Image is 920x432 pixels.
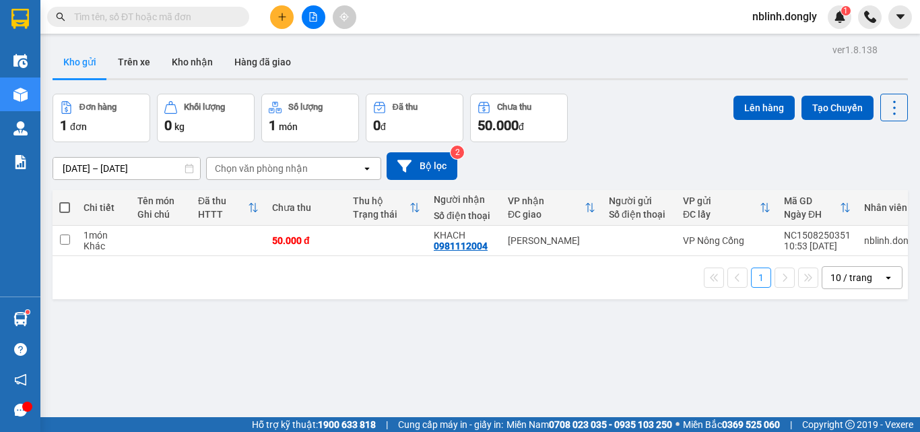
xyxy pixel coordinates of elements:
button: file-add [302,5,325,29]
span: question-circle [14,343,27,356]
button: Lên hàng [733,96,795,120]
div: KHACH [434,230,494,241]
button: caret-down [888,5,912,29]
div: HTTT [198,209,248,220]
span: notification [14,373,27,386]
button: Hàng đã giao [224,46,302,78]
div: 10:53 [DATE] [784,241,851,251]
div: Đã thu [393,102,418,112]
input: Select a date range. [53,158,200,179]
div: 50.000 đ [272,235,339,246]
span: 1 [843,6,848,16]
div: Số điện thoại [434,210,494,221]
span: đ [381,121,386,132]
div: Thu hộ [353,195,409,206]
span: search [56,12,65,22]
sup: 1 [841,6,851,16]
div: VP gửi [683,195,760,206]
sup: 2 [451,146,464,159]
span: | [790,417,792,432]
span: caret-down [894,11,907,23]
span: 50.000 [478,117,519,133]
span: message [14,404,27,416]
div: Đơn hàng [79,102,117,112]
div: Chưa thu [497,102,531,112]
button: Số lượng1món [261,94,359,142]
div: NC1508250351 [784,230,851,241]
div: Số điện thoại [609,209,669,220]
strong: 0369 525 060 [722,419,780,430]
th: Toggle SortBy [346,190,427,226]
span: món [279,121,298,132]
button: 1 [751,268,771,288]
button: Tạo Chuyến [801,96,874,120]
div: Mã GD [784,195,840,206]
img: warehouse-icon [13,312,28,326]
div: Ghi chú [137,209,185,220]
th: Toggle SortBy [501,190,602,226]
button: plus [270,5,294,29]
sup: 1 [26,310,30,314]
span: aim [339,12,349,22]
th: Toggle SortBy [777,190,857,226]
button: Đã thu0đ [366,94,463,142]
button: Bộ lọc [387,152,457,180]
div: ĐC lấy [683,209,760,220]
div: Ngày ĐH [784,209,840,220]
span: 1 [269,117,276,133]
span: 0 [164,117,172,133]
span: file-add [308,12,318,22]
img: logo-vxr [11,9,29,29]
span: Hỗ trợ kỹ thuật: [252,417,376,432]
div: 1 món [84,230,124,241]
button: Chưa thu50.000đ [470,94,568,142]
svg: open [362,163,372,174]
div: Chọn văn phòng nhận [215,162,308,175]
span: ⚪️ [676,422,680,427]
div: ĐC giao [508,209,585,220]
span: plus [277,12,287,22]
input: Tìm tên, số ĐT hoặc mã đơn [74,9,233,24]
div: Người gửi [609,195,669,206]
div: VP Nông Cống [683,235,770,246]
img: warehouse-icon [13,54,28,68]
span: Miền Bắc [683,417,780,432]
div: Đã thu [198,195,248,206]
span: đơn [70,121,87,132]
svg: open [883,272,894,283]
div: Chi tiết [84,202,124,213]
span: copyright [845,420,855,429]
button: Trên xe [107,46,161,78]
img: warehouse-icon [13,121,28,135]
button: Khối lượng0kg [157,94,255,142]
strong: 1900 633 818 [318,419,376,430]
span: Miền Nam [506,417,672,432]
span: 1 [60,117,67,133]
strong: 0708 023 035 - 0935 103 250 [549,419,672,430]
button: Kho gửi [53,46,107,78]
div: Tên món [137,195,185,206]
div: Người nhận [434,194,494,205]
div: Chưa thu [272,202,339,213]
span: 0 [373,117,381,133]
span: | [386,417,388,432]
button: Kho nhận [161,46,224,78]
div: 10 / trang [830,271,872,284]
img: phone-icon [864,11,876,23]
div: ver 1.8.138 [832,42,878,57]
span: kg [174,121,185,132]
button: aim [333,5,356,29]
th: Toggle SortBy [676,190,777,226]
div: VP nhận [508,195,585,206]
div: [PERSON_NAME] [508,235,595,246]
div: Khối lượng [184,102,225,112]
img: solution-icon [13,155,28,169]
img: icon-new-feature [834,11,846,23]
div: 0981112004 [434,241,488,251]
th: Toggle SortBy [191,190,265,226]
button: Đơn hàng1đơn [53,94,150,142]
div: Trạng thái [353,209,409,220]
img: warehouse-icon [13,88,28,102]
span: nblinh.dongly [742,8,828,25]
div: Khác [84,241,124,251]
